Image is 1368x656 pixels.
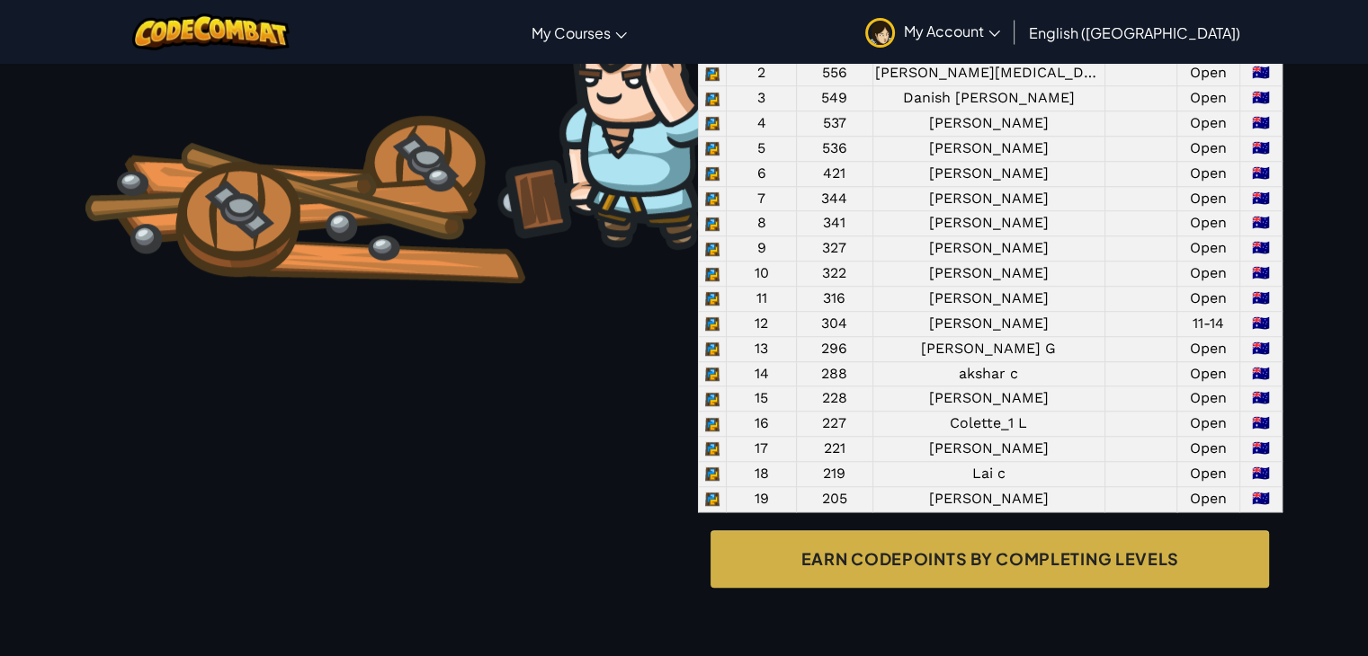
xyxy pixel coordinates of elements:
[727,161,796,186] td: 6
[698,286,727,311] td: python
[872,461,1104,486] td: Lai c
[1239,311,1282,336] td: Australia
[1177,186,1240,211] td: Open
[865,18,895,48] img: avatar
[727,186,796,211] td: 7
[698,161,727,186] td: python
[796,361,872,386] td: 288
[872,211,1104,236] td: [PERSON_NAME]
[1239,386,1282,412] td: Australia
[796,186,872,211] td: 344
[796,262,872,287] td: 322
[1177,236,1240,262] td: Open
[1177,286,1240,311] td: Open
[796,286,872,311] td: 316
[727,412,796,437] td: 16
[727,236,796,262] td: 9
[698,412,727,437] td: python
[1177,161,1240,186] td: Open
[1239,136,1282,161] td: Australia
[698,486,727,511] td: python
[872,336,1104,361] td: [PERSON_NAME] G
[698,311,727,336] td: python
[698,386,727,412] td: python
[727,386,796,412] td: 15
[872,236,1104,262] td: [PERSON_NAME]
[132,13,290,50] img: CodeCombat logo
[1239,412,1282,437] td: Australia
[796,211,872,236] td: 341
[872,437,1104,462] td: [PERSON_NAME]
[872,161,1104,186] td: [PERSON_NAME]
[727,361,796,386] td: 14
[727,136,796,161] td: 5
[796,412,872,437] td: 227
[872,286,1104,311] td: [PERSON_NAME]
[796,61,872,86] td: 556
[872,262,1104,287] td: [PERSON_NAME]
[1239,111,1282,137] td: Australia
[796,236,872,262] td: 327
[1177,412,1240,437] td: Open
[872,86,1104,111] td: Danish [PERSON_NAME]
[1177,211,1240,236] td: Open
[1239,486,1282,511] td: Australia
[1177,311,1240,336] td: 11-14
[698,61,727,86] td: python
[796,437,872,462] td: 221
[532,23,611,42] span: My Courses
[1020,8,1249,57] a: English ([GEOGRAPHIC_DATA])
[1177,61,1240,86] td: Open
[904,22,1000,40] span: My Account
[1239,186,1282,211] td: Australia
[1177,361,1240,386] td: Open
[85,12,715,283] img: Arena under construction, coming soon
[698,437,727,462] td: python
[1177,136,1240,161] td: Open
[727,111,796,137] td: 4
[1177,437,1240,462] td: Open
[1177,111,1240,137] td: Open
[796,311,872,336] td: 304
[698,111,727,137] td: python
[698,86,727,111] td: python
[1177,86,1240,111] td: Open
[698,211,727,236] td: python
[727,311,796,336] td: 12
[872,311,1104,336] td: [PERSON_NAME]
[1239,161,1282,186] td: Australia
[1239,236,1282,262] td: Australia
[872,386,1104,412] td: [PERSON_NAME]
[1239,211,1282,236] td: Australia
[796,461,872,486] td: 219
[523,8,636,57] a: My Courses
[796,386,872,412] td: 228
[1177,336,1240,361] td: Open
[796,486,872,511] td: 205
[711,530,1269,588] a: Earn CodePoints by completing levels
[872,61,1104,86] td: [PERSON_NAME][MEDICAL_DATA]
[1239,437,1282,462] td: Australia
[1239,61,1282,86] td: Australia
[1029,23,1240,42] span: English ([GEOGRAPHIC_DATA])
[727,86,796,111] td: 3
[698,262,727,287] td: python
[796,161,872,186] td: 421
[727,486,796,511] td: 19
[1239,361,1282,386] td: Australia
[727,336,796,361] td: 13
[872,111,1104,137] td: [PERSON_NAME]
[698,336,727,361] td: python
[796,111,872,137] td: 537
[1239,336,1282,361] td: Australia
[698,361,727,386] td: python
[796,336,872,361] td: 296
[872,486,1104,511] td: [PERSON_NAME]
[698,186,727,211] td: python
[872,136,1104,161] td: [PERSON_NAME]
[872,186,1104,211] td: [PERSON_NAME]
[1177,262,1240,287] td: Open
[727,262,796,287] td: 10
[698,136,727,161] td: python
